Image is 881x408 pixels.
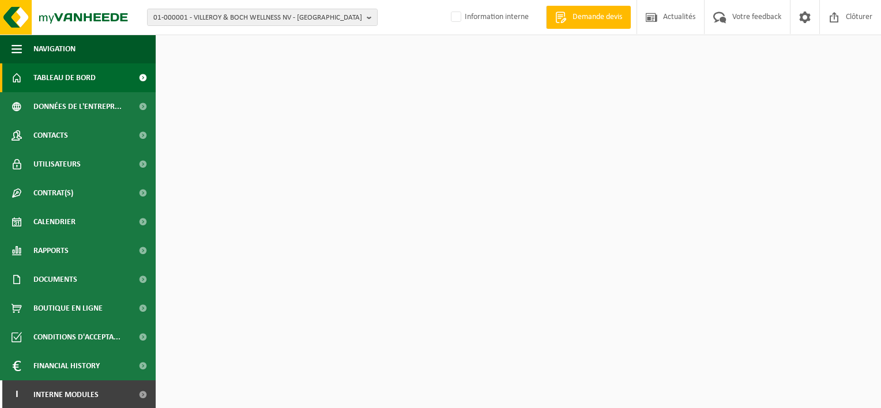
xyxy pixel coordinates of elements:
[33,236,69,265] span: Rapports
[33,323,121,352] span: Conditions d'accepta...
[33,265,77,294] span: Documents
[33,121,68,150] span: Contacts
[33,35,76,63] span: Navigation
[147,9,378,26] button: 01-000001 - VILLEROY & BOCH WELLNESS NV - [GEOGRAPHIC_DATA]
[546,6,631,29] a: Demande devis
[570,12,625,23] span: Demande devis
[33,294,103,323] span: Boutique en ligne
[33,150,81,179] span: Utilisateurs
[153,9,362,27] span: 01-000001 - VILLEROY & BOCH WELLNESS NV - [GEOGRAPHIC_DATA]
[33,179,73,207] span: Contrat(s)
[33,352,100,380] span: Financial History
[33,207,76,236] span: Calendrier
[33,92,122,121] span: Données de l'entrepr...
[33,63,96,92] span: Tableau de bord
[449,9,529,26] label: Information interne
